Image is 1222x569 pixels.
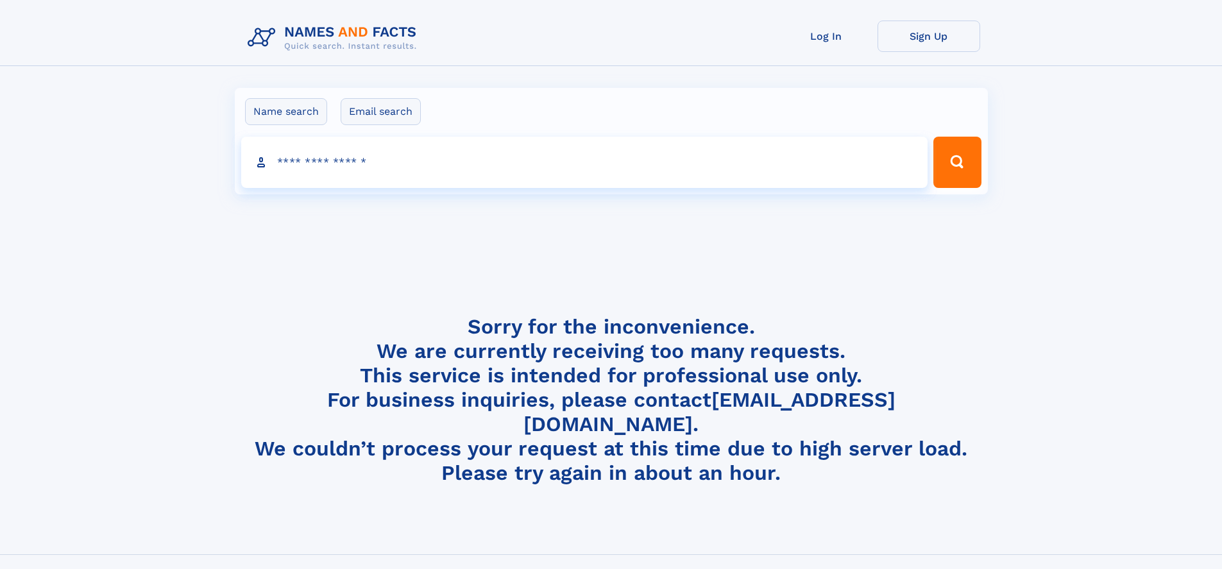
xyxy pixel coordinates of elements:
[933,137,981,188] button: Search Button
[242,21,427,55] img: Logo Names and Facts
[775,21,878,52] a: Log In
[242,314,980,486] h4: Sorry for the inconvenience. We are currently receiving too many requests. This service is intend...
[245,98,327,125] label: Name search
[241,137,928,188] input: search input
[878,21,980,52] a: Sign Up
[341,98,421,125] label: Email search
[523,387,895,436] a: [EMAIL_ADDRESS][DOMAIN_NAME]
